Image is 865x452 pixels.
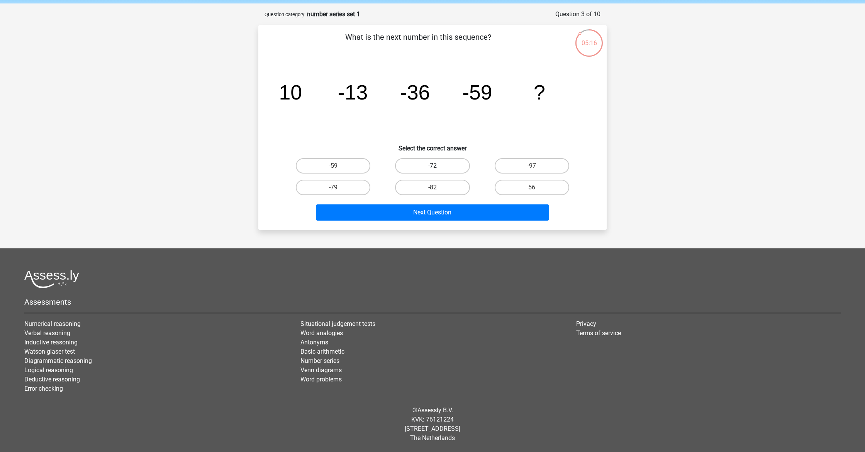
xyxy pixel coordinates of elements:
[300,329,343,337] a: Word analogies
[534,81,545,104] tspan: ?
[296,158,370,174] label: -59
[24,339,78,346] a: Inductive reasoning
[307,10,360,18] strong: number series set 1
[24,385,63,392] a: Error checking
[24,376,80,383] a: Deductive reasoning
[24,348,75,355] a: Watson glaser test
[24,297,841,307] h5: Assessments
[300,376,342,383] a: Word problems
[19,400,846,449] div: © KVK: 76121224 [STREET_ADDRESS] The Netherlands
[300,339,328,346] a: Antonyms
[265,12,305,17] small: Question category:
[279,81,302,104] tspan: 10
[417,406,453,414] a: Assessly B.V.
[395,180,470,195] label: -82
[576,320,596,327] a: Privacy
[495,180,569,195] label: 56
[300,348,344,355] a: Basic arithmetic
[576,329,621,337] a: Terms of service
[296,180,370,195] label: -79
[495,158,569,174] label: -97
[24,270,79,288] img: Assessly logo
[24,357,92,364] a: Diagrammatic reasoning
[555,10,600,19] div: Question 3 of 10
[400,81,430,104] tspan: -36
[300,366,342,374] a: Venn diagrams
[575,29,604,48] div: 05:16
[24,366,73,374] a: Logical reasoning
[462,81,492,104] tspan: -59
[300,357,339,364] a: Number series
[271,31,565,54] p: What is the next number in this sequence?
[24,329,70,337] a: Verbal reasoning
[395,158,470,174] label: -72
[271,138,594,152] h6: Select the correct answer
[338,81,368,104] tspan: -13
[300,320,375,327] a: Situational judgement tests
[316,204,550,221] button: Next Question
[24,320,81,327] a: Numerical reasoning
